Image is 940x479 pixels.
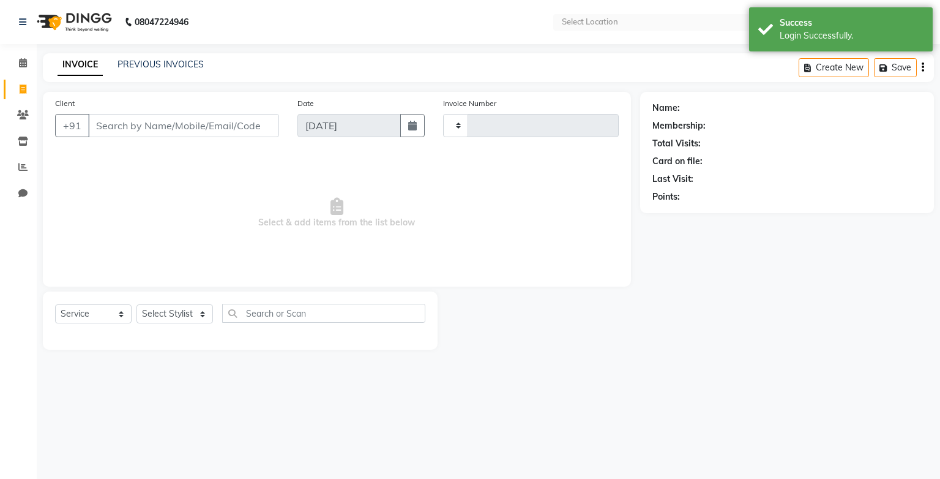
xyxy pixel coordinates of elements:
[780,17,923,29] div: Success
[652,190,680,203] div: Points:
[652,102,680,115] div: Name:
[652,155,703,168] div: Card on file:
[780,29,923,42] div: Login Successfully.
[443,98,496,109] label: Invoice Number
[55,98,75,109] label: Client
[58,54,103,76] a: INVOICE
[55,114,89,137] button: +91
[799,58,869,77] button: Create New
[55,152,619,274] span: Select & add items from the list below
[31,5,115,39] img: logo
[117,59,204,70] a: PREVIOUS INVOICES
[874,58,917,77] button: Save
[135,5,188,39] b: 08047224946
[222,304,425,323] input: Search or Scan
[562,16,618,28] div: Select Location
[652,173,693,186] div: Last Visit:
[297,98,314,109] label: Date
[652,119,706,132] div: Membership:
[88,114,279,137] input: Search by Name/Mobile/Email/Code
[652,137,701,150] div: Total Visits:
